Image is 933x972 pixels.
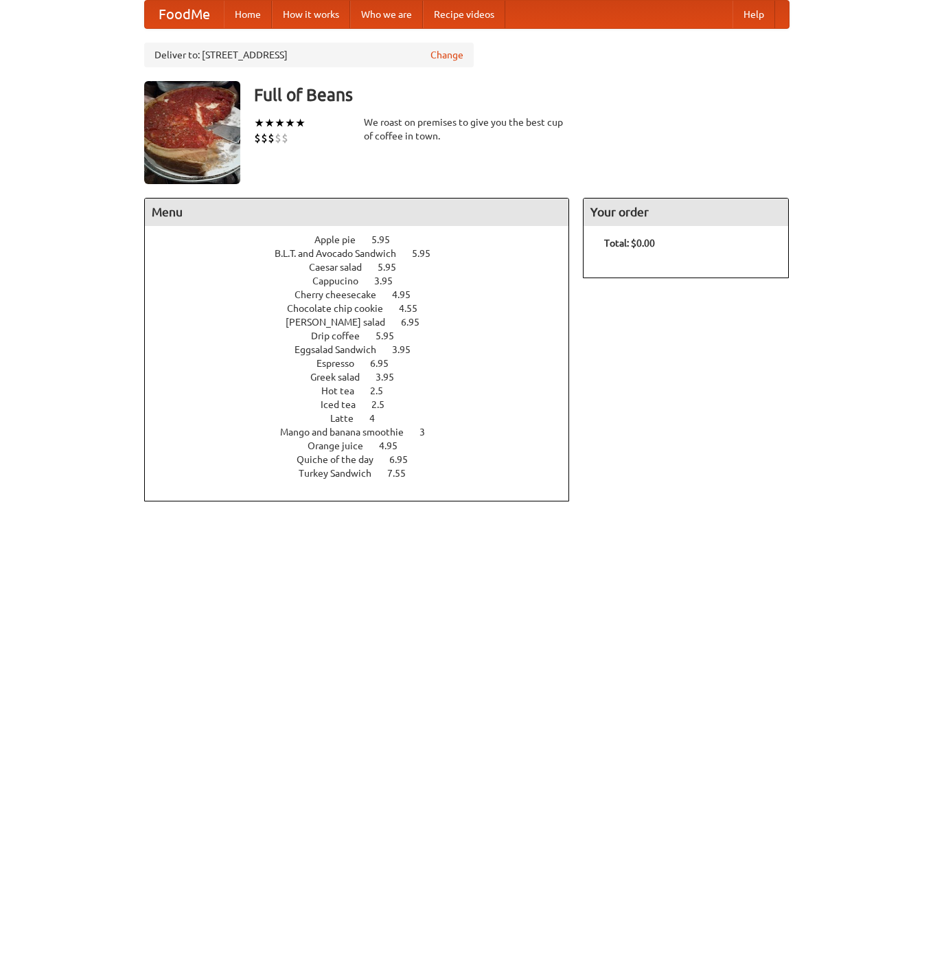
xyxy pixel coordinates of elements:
a: Quiche of the day 6.95 [297,454,433,465]
span: Cherry cheesecake [295,289,390,300]
a: How it works [272,1,350,28]
span: [PERSON_NAME] salad [286,317,399,328]
span: 6.95 [401,317,433,328]
a: Apple pie 5.95 [314,234,415,245]
a: [PERSON_NAME] salad 6.95 [286,317,445,328]
h3: Full of Beans [254,81,790,109]
span: 4 [369,413,389,424]
li: ★ [254,115,264,131]
span: 2.5 [370,385,397,396]
a: Greek salad 3.95 [310,372,419,383]
li: ★ [264,115,275,131]
li: ★ [295,115,306,131]
a: Mango and banana smoothie 3 [280,427,450,438]
a: Drip coffee 5.95 [311,330,419,341]
a: Home [224,1,272,28]
span: 5.95 [376,330,408,341]
span: Apple pie [314,234,369,245]
span: Cappucino [312,275,372,286]
span: 4.55 [399,303,431,314]
span: 5.95 [371,234,404,245]
span: 3.95 [392,344,424,355]
a: Help [733,1,775,28]
span: 6.95 [370,358,402,369]
a: Turkey Sandwich 7.55 [299,468,431,479]
span: 3 [419,427,439,438]
span: 6.95 [389,454,422,465]
a: Iced tea 2.5 [321,399,410,410]
a: FoodMe [145,1,224,28]
span: 3.95 [374,275,406,286]
b: Total: $0.00 [604,238,655,249]
h4: Menu [145,199,569,226]
li: $ [268,131,275,146]
span: Greek salad [310,372,373,383]
span: 2.5 [371,399,398,410]
span: Mango and banana smoothie [280,427,417,438]
a: B.L.T. and Avocado Sandwich 5.95 [275,248,456,259]
a: Latte 4 [330,413,400,424]
span: Eggsalad Sandwich [295,344,390,355]
div: We roast on premises to give you the best cup of coffee in town. [364,115,570,143]
span: 7.55 [387,468,419,479]
img: angular.jpg [144,81,240,184]
a: Orange juice 4.95 [308,440,423,451]
a: Who we are [350,1,423,28]
a: Hot tea 2.5 [321,385,408,396]
li: $ [254,131,261,146]
span: 3.95 [376,372,408,383]
a: Recipe videos [423,1,505,28]
span: Espresso [316,358,368,369]
li: $ [281,131,288,146]
span: Chocolate chip cookie [287,303,397,314]
span: 4.95 [379,440,411,451]
a: Eggsalad Sandwich 3.95 [295,344,436,355]
span: Caesar salad [309,262,376,273]
a: Chocolate chip cookie 4.55 [287,303,443,314]
li: $ [275,131,281,146]
span: Drip coffee [311,330,373,341]
a: Espresso 6.95 [316,358,414,369]
span: B.L.T. and Avocado Sandwich [275,248,410,259]
li: $ [261,131,268,146]
span: Hot tea [321,385,368,396]
li: ★ [275,115,285,131]
span: Turkey Sandwich [299,468,385,479]
span: Iced tea [321,399,369,410]
a: Change [430,48,463,62]
li: ★ [285,115,295,131]
a: Cappucino 3.95 [312,275,418,286]
span: 5.95 [378,262,410,273]
span: Latte [330,413,367,424]
span: Orange juice [308,440,377,451]
h4: Your order [584,199,788,226]
a: Caesar salad 5.95 [309,262,422,273]
span: 5.95 [412,248,444,259]
span: Quiche of the day [297,454,387,465]
a: Cherry cheesecake 4.95 [295,289,436,300]
span: 4.95 [392,289,424,300]
div: Deliver to: [STREET_ADDRESS] [144,43,474,67]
